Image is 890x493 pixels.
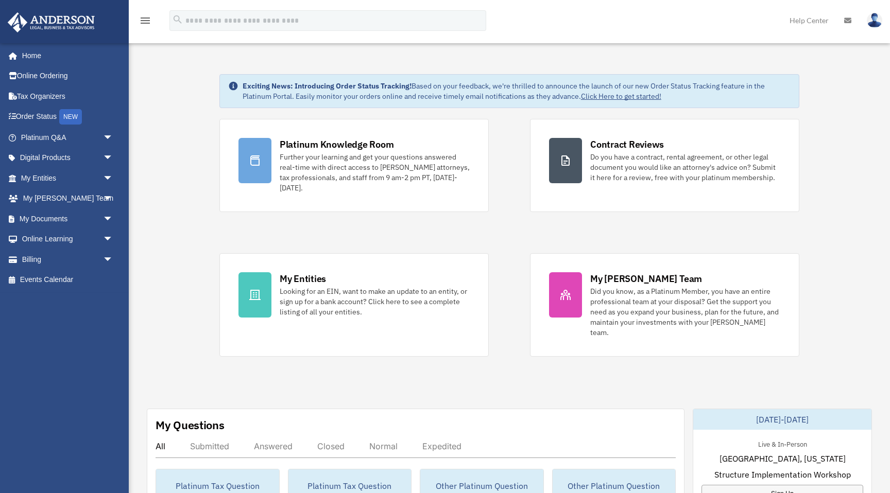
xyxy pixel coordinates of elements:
[530,253,799,357] a: My [PERSON_NAME] Team Did you know, as a Platinum Member, you have an entire professional team at...
[590,152,780,183] div: Do you have a contract, rental agreement, or other legal document you would like an attorney's ad...
[156,441,165,451] div: All
[693,409,871,430] div: [DATE]-[DATE]
[219,119,489,212] a: Platinum Knowledge Room Further your learning and get your questions answered real-time with dire...
[7,270,129,290] a: Events Calendar
[139,18,151,27] a: menu
[219,253,489,357] a: My Entities Looking for an EIN, want to make an update to an entity, or sign up for a bank accoun...
[7,208,129,229] a: My Documentsarrow_drop_down
[59,109,82,125] div: NEW
[280,138,394,151] div: Platinum Knowledge Room
[103,208,124,230] span: arrow_drop_down
[103,229,124,250] span: arrow_drop_down
[7,148,129,168] a: Digital Productsarrow_drop_down
[172,14,183,25] i: search
[103,249,124,270] span: arrow_drop_down
[103,127,124,148] span: arrow_drop_down
[139,14,151,27] i: menu
[590,138,664,151] div: Contract Reviews
[714,468,851,481] span: Structure Implementation Workshop
[590,272,702,285] div: My [PERSON_NAME] Team
[103,188,124,209] span: arrow_drop_down
[5,12,98,32] img: Anderson Advisors Platinum Portal
[103,168,124,189] span: arrow_drop_down
[7,168,129,188] a: My Entitiesarrow_drop_down
[190,441,229,451] div: Submitted
[103,148,124,169] span: arrow_drop_down
[369,441,398,451] div: Normal
[7,66,129,86] a: Online Ordering
[7,86,129,107] a: Tax Organizers
[243,81,412,91] strong: Exciting News: Introducing Order Status Tracking!
[254,441,293,451] div: Answered
[280,272,326,285] div: My Entities
[7,229,129,250] a: Online Learningarrow_drop_down
[7,45,124,66] a: Home
[280,286,470,317] div: Looking for an EIN, want to make an update to an entity, or sign up for a bank account? Click her...
[7,107,129,128] a: Order StatusNEW
[7,249,129,270] a: Billingarrow_drop_down
[243,81,791,101] div: Based on your feedback, we're thrilled to announce the launch of our new Order Status Tracking fe...
[530,119,799,212] a: Contract Reviews Do you have a contract, rental agreement, or other legal document you would like...
[317,441,345,451] div: Closed
[590,286,780,338] div: Did you know, as a Platinum Member, you have an entire professional team at your disposal? Get th...
[581,92,661,101] a: Click Here to get started!
[422,441,461,451] div: Expedited
[280,152,470,193] div: Further your learning and get your questions answered real-time with direct access to [PERSON_NAM...
[7,188,129,209] a: My [PERSON_NAME] Teamarrow_drop_down
[156,417,225,433] div: My Questions
[720,452,846,465] span: [GEOGRAPHIC_DATA], [US_STATE]
[7,127,129,148] a: Platinum Q&Aarrow_drop_down
[750,438,815,449] div: Live & In-Person
[867,13,882,28] img: User Pic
